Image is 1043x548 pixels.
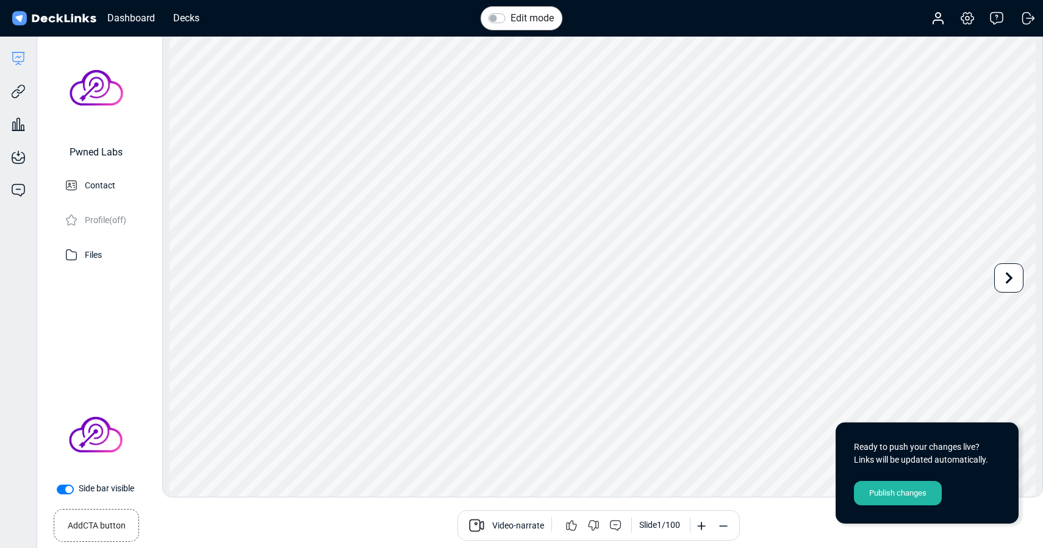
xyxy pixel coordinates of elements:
[854,481,942,505] div: Publish changes
[511,11,554,26] label: Edit mode
[54,45,139,130] img: avatar
[101,10,161,26] div: Dashboard
[492,519,544,534] span: Video-narrate
[85,246,102,262] p: Files
[85,212,126,227] p: Profile (off)
[68,514,126,532] small: Add CTA button
[53,392,138,477] img: Company Banner
[639,519,680,532] div: Slide 1 / 100
[854,441,1000,466] div: Ready to push your changes live? Links will be updated automatically.
[85,177,115,192] p: Contact
[167,10,206,26] div: Decks
[10,10,98,27] img: DeckLinks
[70,145,123,160] div: Pwned Labs
[79,482,134,495] label: Side bar visible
